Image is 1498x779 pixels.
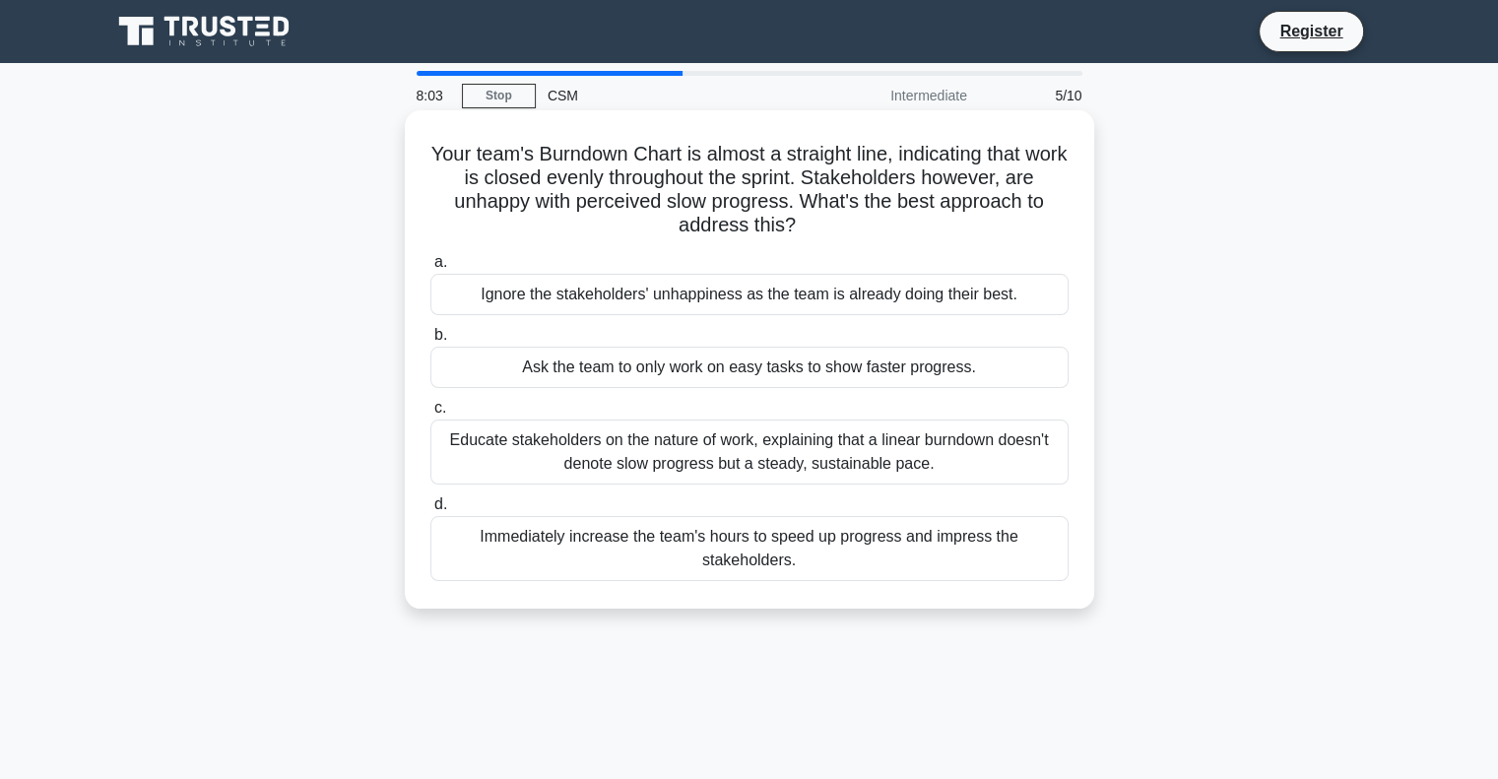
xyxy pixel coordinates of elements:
div: 8:03 [405,76,462,115]
div: Ignore the stakeholders' unhappiness as the team is already doing their best. [430,274,1069,315]
div: 5/10 [979,76,1094,115]
span: b. [434,326,447,343]
span: a. [434,253,447,270]
div: Educate stakeholders on the nature of work, explaining that a linear burndown doesn't denote slow... [430,420,1069,485]
a: Register [1268,19,1354,43]
div: Ask the team to only work on easy tasks to show faster progress. [430,347,1069,388]
a: Stop [462,84,536,108]
div: Intermediate [807,76,979,115]
div: CSM [536,76,807,115]
span: d. [434,495,447,512]
div: Immediately increase the team's hours to speed up progress and impress the stakeholders. [430,516,1069,581]
h5: Your team's Burndown Chart is almost a straight line, indicating that work is closed evenly throu... [428,142,1071,238]
span: c. [434,399,446,416]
